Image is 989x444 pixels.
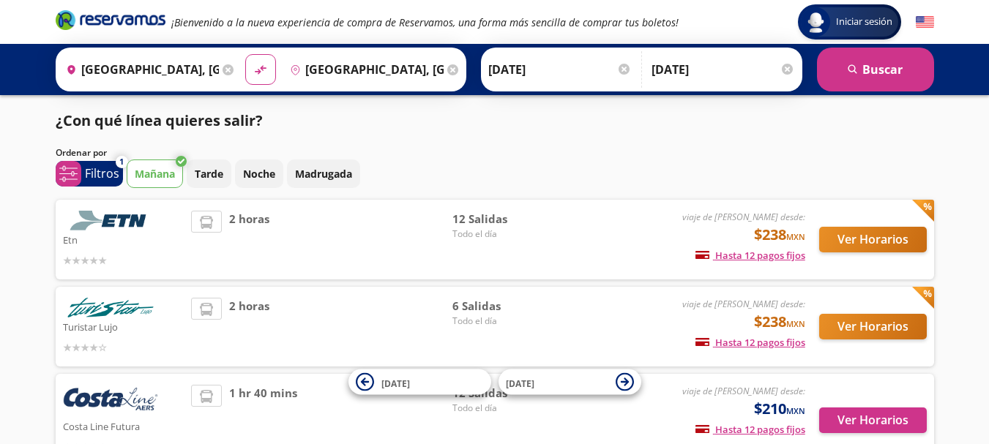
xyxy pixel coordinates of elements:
[819,314,927,339] button: Ver Horarios
[229,298,269,355] span: 2 horas
[135,166,175,181] p: Mañana
[786,231,805,242] small: MXN
[63,298,158,317] img: Turistar Lujo
[817,48,934,91] button: Buscar
[56,161,123,187] button: 1Filtros
[295,166,352,181] p: Madrugada
[682,298,805,310] em: viaje de [PERSON_NAME] desde:
[63,317,184,335] p: Turistar Lujo
[348,369,491,395] button: [DATE]
[488,51,632,88] input: Elegir Fecha
[452,298,555,315] span: 6 Salidas
[786,405,805,416] small: MXN
[119,156,124,168] span: 1
[916,13,934,31] button: English
[171,15,679,29] em: ¡Bienvenido a la nueva experiencia de compra de Reservamos, una forma más sencilla de comprar tus...
[754,398,805,420] span: $210
[127,159,183,188] button: Mañana
[187,159,231,188] button: Tarde
[235,159,283,188] button: Noche
[60,51,220,88] input: Buscar Origen
[56,9,165,35] a: Brand Logo
[63,385,158,417] img: Costa Line Futura
[56,9,165,31] i: Brand Logo
[499,369,641,395] button: [DATE]
[695,249,805,262] span: Hasta 12 pagos fijos
[682,211,805,223] em: viaje de [PERSON_NAME] desde:
[63,417,184,434] p: Costa Line Futura
[452,211,555,227] span: 12 Salidas
[63,211,158,230] img: Etn
[56,146,107,159] p: Ordenar por
[819,227,927,252] button: Ver Horarios
[819,407,927,433] button: Ver Horarios
[284,51,444,88] input: Buscar Destino
[506,377,534,389] span: [DATE]
[830,15,898,29] span: Iniciar sesión
[195,166,223,181] p: Tarde
[243,166,275,181] p: Noche
[85,165,119,182] p: Filtros
[695,336,805,349] span: Hasta 12 pagos fijos
[381,377,410,389] span: [DATE]
[229,211,269,268] span: 2 horas
[754,224,805,246] span: $238
[452,402,555,415] span: Todo el día
[652,51,795,88] input: Opcional
[452,315,555,328] span: Todo el día
[786,318,805,329] small: MXN
[682,385,805,397] em: viaje de [PERSON_NAME] desde:
[754,311,805,333] span: $238
[695,423,805,436] span: Hasta 12 pagos fijos
[287,159,360,188] button: Madrugada
[63,230,184,248] p: Etn
[56,110,263,132] p: ¿Con qué línea quieres salir?
[452,227,555,241] span: Todo el día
